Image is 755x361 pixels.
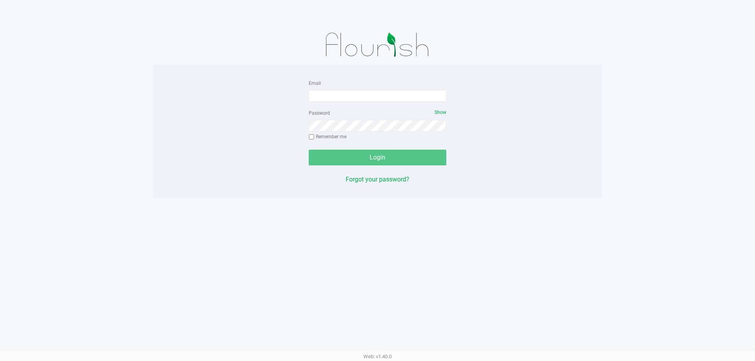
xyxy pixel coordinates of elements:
input: Remember me [309,134,314,140]
span: Web: v1.40.0 [363,354,392,359]
label: Remember me [309,133,346,140]
button: Forgot your password? [346,175,409,184]
span: Show [435,110,446,115]
label: Email [309,80,321,87]
label: Password [309,110,330,117]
